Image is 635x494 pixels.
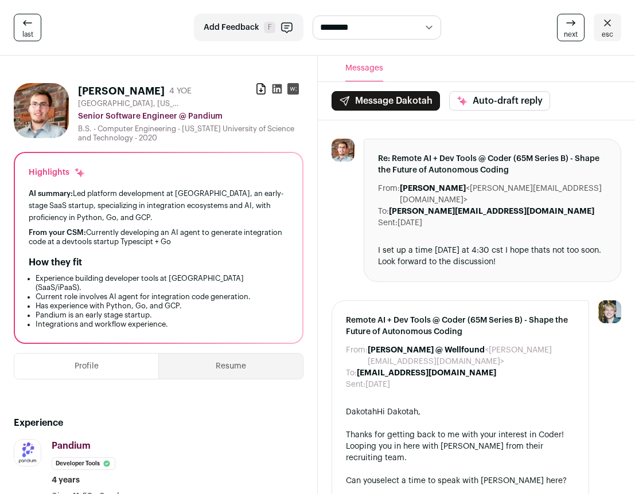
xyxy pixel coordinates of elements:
dt: To: [346,367,357,379]
button: Profile [14,354,158,379]
span: Re: Remote AI + Dev Tools @ Coder (65M Series B) - Shape the Future of Autonomous Coding [378,153,607,176]
a: esc [594,14,621,41]
dt: Sent: [378,217,398,229]
li: Current role involves AI agent for integration code generation. [36,292,289,301]
span: [GEOGRAPHIC_DATA], [US_STATE], [GEOGRAPHIC_DATA] [78,99,181,108]
dd: <[PERSON_NAME][EMAIL_ADDRESS][DOMAIN_NAME]> [400,183,607,206]
li: Pandium is an early stage startup. [36,311,289,320]
div: Can you ? [346,475,575,487]
li: Integrations and workflow experience. [36,320,289,329]
div: 4 YOE [169,85,192,97]
img: 6494470-medium_jpg [598,300,621,323]
img: 3d5a868882427b093de9041bd1d57f3bb1a4dc44de2ee14966dc6bd1b44bea6f.jpg [14,440,41,466]
button: Messages [345,56,383,81]
dd: [DATE] [365,379,390,390]
div: I set up a time [DATE] at 4:30 cst I hope thats not too soon. Look forward to the discussion! [378,245,607,268]
dd: [DATE] [398,217,422,229]
div: Currently developing an AI agent to generate integration code at a devtools startup Typescipt + Go [29,228,289,246]
button: Auto-draft reply [449,91,550,111]
div: Led platform development at [GEOGRAPHIC_DATA], an early-stage SaaS startup, specializing in integ... [29,187,289,224]
b: [PERSON_NAME] [400,185,466,193]
b: [PERSON_NAME][EMAIL_ADDRESS][DOMAIN_NAME] [389,207,594,215]
span: F [264,22,275,33]
button: Add Feedback F [194,14,303,41]
dt: To: [378,206,389,217]
img: 1b1db9aa9fbc368da55898a2d95d5d331a254ff746452a69a9d3061b2d3e5a0e.jpg [14,83,69,138]
dt: Sent: [346,379,365,390]
button: Message Dakotah [332,91,440,111]
dt: From: [378,183,400,206]
dt: From: [346,344,368,367]
a: select a time to speak with [PERSON_NAME] here [376,477,563,485]
b: [PERSON_NAME] @ Wellfound [368,346,485,354]
div: Thanks for getting back to me with your interest in Coder! Looping you in here with [PERSON_NAME]... [346,429,575,464]
button: Resume [159,354,302,379]
span: next [564,30,578,39]
div: Highlights [29,167,85,178]
span: esc [602,30,613,39]
img: 1b1db9aa9fbc368da55898a2d95d5d331a254ff746452a69a9d3061b2d3e5a0e.jpg [332,139,354,162]
div: B.S. - Computer Engineering - [US_STATE] University of Science and Technology - 2020 [78,124,303,143]
span: last [22,30,33,39]
div: Senior Software Engineer @ Pandium [78,111,303,122]
span: Add Feedback [204,22,259,33]
span: AI summary: [29,190,73,197]
h2: Experience [14,416,303,430]
span: From your CSM: [29,229,86,236]
b: [EMAIL_ADDRESS][DOMAIN_NAME] [357,369,496,377]
li: Has experience with Python, Go, and GCP. [36,301,289,311]
a: last [14,14,41,41]
h2: How they fit [29,256,82,269]
a: next [557,14,585,41]
dd: <[PERSON_NAME][EMAIL_ADDRESS][DOMAIN_NAME]> [368,344,575,367]
span: 4 years [52,475,80,486]
li: Developer Tools [52,457,115,470]
h1: [PERSON_NAME] [78,83,165,99]
span: Pandium [52,441,91,450]
div: DakotahHi Dakotah, [346,406,575,418]
li: Experience building developer tools at [GEOGRAPHIC_DATA] (SaaS/iPaaS). [36,274,289,292]
span: Remote AI + Dev Tools @ Coder (65M Series B) - Shape the Future of Autonomous Coding [346,315,575,338]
